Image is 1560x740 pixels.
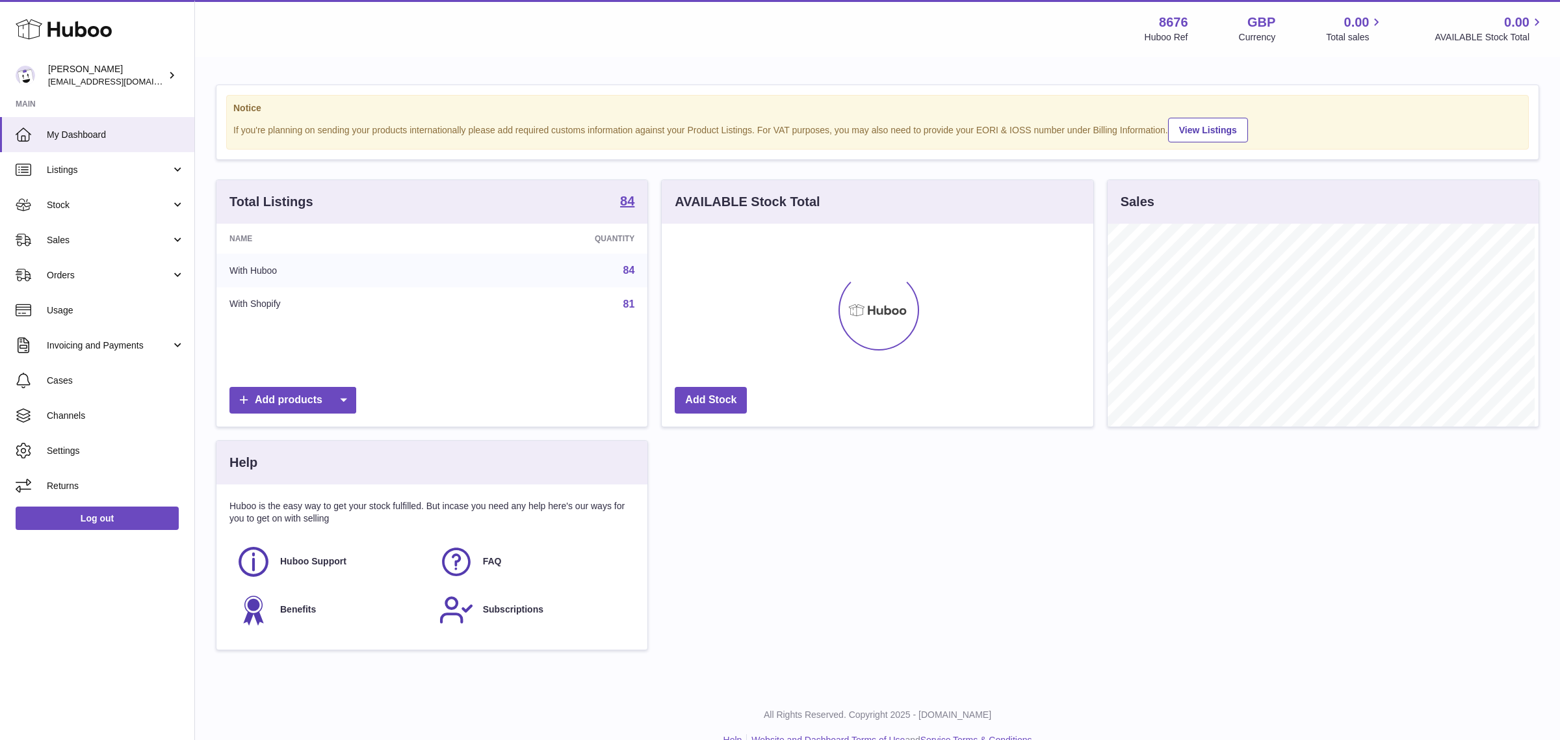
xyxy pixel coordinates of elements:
span: FAQ [483,555,502,568]
span: Orders [47,269,171,282]
a: 84 [620,194,634,210]
strong: 84 [620,194,634,207]
strong: GBP [1247,14,1275,31]
a: 84 [623,265,635,276]
div: [PERSON_NAME] [48,63,165,88]
span: AVAILABLE Stock Total [1435,31,1544,44]
h3: AVAILABLE Stock Total [675,193,820,211]
strong: 8676 [1159,14,1188,31]
span: Stock [47,199,171,211]
span: Sales [47,234,171,246]
span: 0.00 [1344,14,1370,31]
a: Benefits [236,592,426,628]
th: Name [216,224,449,254]
a: 0.00 Total sales [1326,14,1384,44]
a: Add Stock [675,387,747,414]
span: Usage [47,304,185,317]
a: View Listings [1168,118,1248,142]
span: Listings [47,164,171,176]
a: Log out [16,507,179,530]
a: 0.00 AVAILABLE Stock Total [1435,14,1544,44]
span: Returns [47,480,185,492]
span: Invoicing and Payments [47,339,171,352]
span: Cases [47,375,185,387]
div: If you're planning on sending your products internationally please add required customs informati... [233,116,1522,142]
h3: Total Listings [229,193,313,211]
p: Huboo is the easy way to get your stock fulfilled. But incase you need any help here's our ways f... [229,500,634,525]
span: Huboo Support [280,555,346,568]
h3: Help [229,454,257,471]
img: hello@inoby.co.uk [16,66,35,85]
span: My Dashboard [47,129,185,141]
span: [EMAIL_ADDRESS][DOMAIN_NAME] [48,76,191,86]
div: Currency [1239,31,1276,44]
strong: Notice [233,102,1522,114]
th: Quantity [449,224,648,254]
div: Huboo Ref [1145,31,1188,44]
td: With Huboo [216,254,449,287]
a: FAQ [439,544,629,579]
a: 81 [623,298,635,310]
span: Settings [47,445,185,457]
span: 0.00 [1504,14,1529,31]
p: All Rights Reserved. Copyright 2025 - [DOMAIN_NAME] [205,709,1550,721]
span: Total sales [1326,31,1384,44]
span: Subscriptions [483,603,543,616]
a: Add products [229,387,356,414]
h3: Sales [1121,193,1154,211]
a: Subscriptions [439,592,629,628]
span: Channels [47,410,185,422]
td: With Shopify [216,287,449,321]
span: Benefits [280,603,316,616]
a: Huboo Support [236,544,426,579]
